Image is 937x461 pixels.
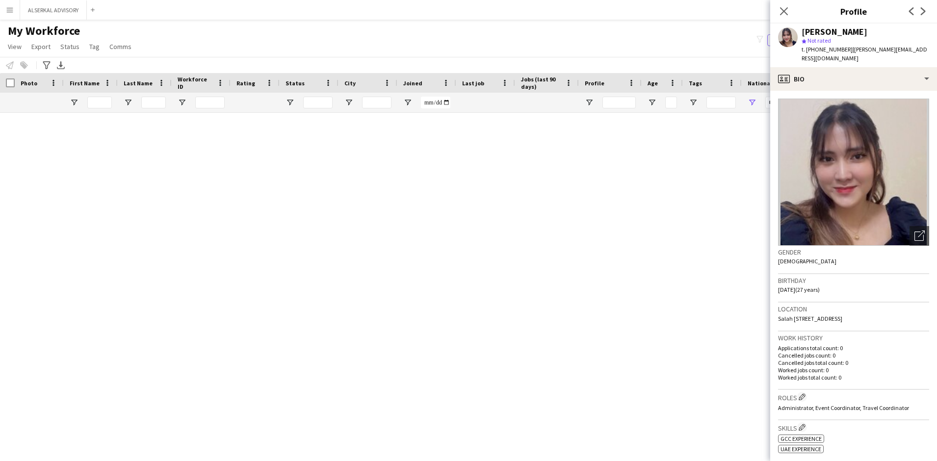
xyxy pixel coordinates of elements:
input: Tags Filter Input [706,97,736,108]
div: Bio [770,67,937,91]
span: Jobs (last 90 days) [521,76,561,90]
span: GCC Experience [781,435,822,442]
p: Cancelled jobs total count: 0 [778,359,929,366]
p: Cancelled jobs count: 0 [778,352,929,359]
span: Salah [STREET_ADDRESS] [778,315,842,322]
span: [DATE] (27 years) [778,286,820,293]
input: Last Name Filter Input [141,97,166,108]
button: Open Filter Menu [403,98,412,107]
p: Applications total count: 0 [778,344,929,352]
a: Comms [105,40,135,53]
button: Open Filter Menu [585,98,594,107]
input: City Filter Input [362,97,391,108]
input: Nationality Filter Input [765,97,834,108]
span: Status [60,42,79,51]
span: Age [648,79,658,87]
span: Tags [689,79,702,87]
p: Worked jobs total count: 0 [778,374,929,381]
span: Nationality [748,79,780,87]
h3: Skills [778,422,929,433]
h3: Gender [778,248,929,256]
span: [DEMOGRAPHIC_DATA] [778,257,836,265]
app-action-btn: Advanced filters [41,59,52,71]
span: UAE Experience [781,445,821,453]
span: Export [31,42,51,51]
a: Tag [85,40,104,53]
h3: Birthday [778,276,929,285]
span: My Workforce [8,24,80,38]
input: First Name Filter Input [87,97,112,108]
h3: Roles [778,392,929,402]
input: Joined Filter Input [421,97,450,108]
a: Status [56,40,83,53]
input: Age Filter Input [665,97,677,108]
input: Profile Filter Input [602,97,636,108]
app-action-btn: Export XLSX [55,59,67,71]
h3: Location [778,305,929,313]
p: Worked jobs count: 0 [778,366,929,374]
span: Tag [89,42,100,51]
a: Export [27,40,54,53]
button: ALSERKAL ADVISORY [20,0,87,20]
span: Profile [585,79,604,87]
button: Open Filter Menu [748,98,756,107]
input: Status Filter Input [303,97,333,108]
span: View [8,42,22,51]
div: [PERSON_NAME] [802,27,867,36]
span: Photo [21,79,37,87]
img: Crew avatar or photo [778,99,929,246]
span: Administrator, Event Coordinator, Travel Coordinator [778,404,909,411]
span: Last job [462,79,484,87]
button: Everyone5,712 [767,34,816,46]
input: Workforce ID Filter Input [195,97,225,108]
h3: Profile [770,5,937,18]
span: Rating [236,79,255,87]
span: Last Name [124,79,153,87]
span: Not rated [807,37,831,44]
span: | [PERSON_NAME][EMAIL_ADDRESS][DOMAIN_NAME] [802,46,927,62]
span: Comms [109,42,131,51]
button: Open Filter Menu [689,98,698,107]
span: First Name [70,79,100,87]
button: Open Filter Menu [286,98,294,107]
span: t. [PHONE_NUMBER] [802,46,853,53]
h3: Work history [778,333,929,342]
span: Joined [403,79,422,87]
a: View [4,40,26,53]
span: City [344,79,356,87]
span: Status [286,79,305,87]
button: Open Filter Menu [648,98,656,107]
span: Workforce ID [178,76,213,90]
button: Open Filter Menu [124,98,132,107]
button: Open Filter Menu [344,98,353,107]
div: Open photos pop-in [910,226,929,246]
button: Open Filter Menu [178,98,186,107]
button: Open Filter Menu [70,98,78,107]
